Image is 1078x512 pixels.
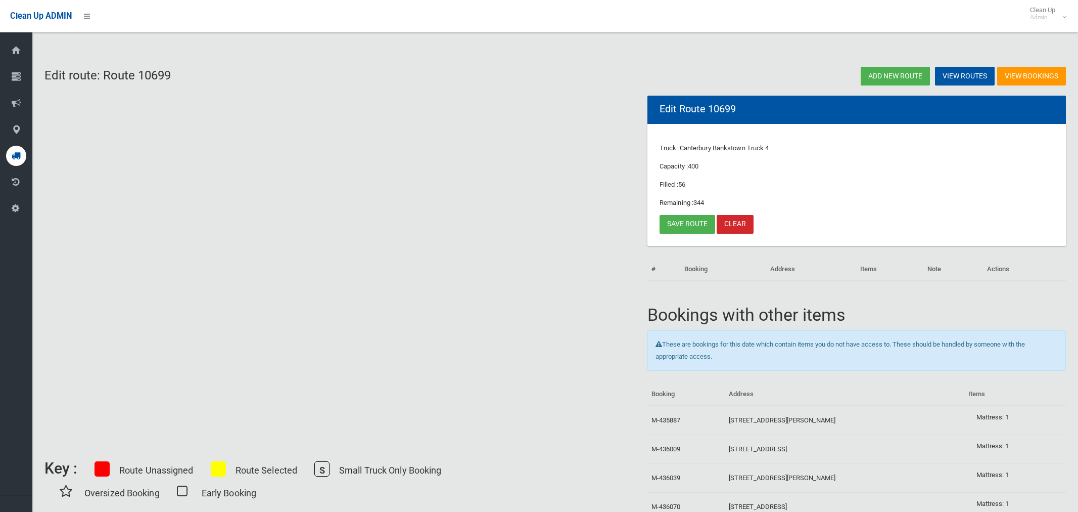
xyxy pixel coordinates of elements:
[44,460,77,477] h6: Key :
[968,498,1062,510] ul: Mattress: 1
[725,435,965,464] td: [STREET_ADDRESS]
[44,69,549,82] h2: Edit route: Route 10699
[339,462,441,479] p: Small Truck Only Booking
[680,144,769,152] span: Canterbury Bankstown Truck 4
[647,258,681,281] th: #
[968,411,1062,423] ul: Mattress: 1
[935,67,995,86] a: View Routes
[725,406,965,435] td: [STREET_ADDRESS][PERSON_NAME]
[660,179,1054,191] p: Filled :
[725,383,965,406] th: Address
[856,258,924,281] th: Items
[1030,14,1055,21] small: Admin
[983,258,1066,281] th: Actions
[647,330,1066,371] div: These are bookings for this date which contain items you do not have access to. These should be h...
[236,462,297,479] p: Route Selected
[647,99,748,119] header: Edit Route 10699
[202,485,256,501] p: Early Booking
[693,199,704,206] span: 344
[964,383,1066,406] th: Items
[647,383,725,406] th: Booking
[314,461,330,477] span: S
[10,11,72,21] span: Clean Up ADMIN
[660,197,1054,209] p: Remaining :
[1025,6,1065,21] span: Clean Up
[861,67,930,86] a: Add new route
[651,416,680,424] a: M-435887
[923,258,983,281] th: Note
[717,215,754,234] a: Clear
[84,485,160,501] p: Oversized Booking
[725,464,965,493] td: [STREET_ADDRESS][PERSON_NAME]
[647,306,1066,324] h1: Bookings with other items
[968,440,1062,452] ul: Mattress: 1
[688,162,698,170] span: 400
[651,474,680,482] a: M-436039
[678,181,685,188] span: 56
[651,445,680,453] a: M-436009
[660,142,1054,154] p: Truck :
[660,160,1054,173] p: Capacity :
[968,469,1062,481] ul: Mattress: 1
[651,503,680,510] a: M-436070
[119,462,194,479] p: Route Unassigned
[660,215,715,234] a: Save route
[997,67,1066,86] a: View Bookings
[680,258,766,281] th: Booking
[766,258,856,281] th: Address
